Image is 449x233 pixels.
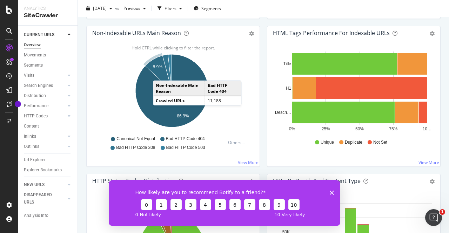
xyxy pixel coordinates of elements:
div: Distribution [24,92,46,100]
a: DISAPPEARED URLS [24,191,66,206]
a: Outlinks [24,143,66,150]
button: Segments [191,3,224,14]
span: Bad HTTP Code 503 [166,145,205,151]
div: Content [24,123,39,130]
svg: A chart. [273,52,432,133]
text: 10… [423,126,431,131]
div: Visits [24,72,34,79]
div: Explorer Bookmarks [24,166,62,174]
button: Filters [155,3,185,14]
div: gear [249,179,254,184]
div: Analytics [24,6,72,12]
a: CURRENT URLS [24,31,66,39]
a: Movements [24,52,73,59]
div: gear [249,31,254,36]
text: H1 [286,86,291,91]
text: 0% [289,126,295,131]
a: Content [24,123,73,130]
div: Analysis Info [24,212,48,219]
span: Segments [201,5,221,11]
a: Overview [24,41,73,49]
text: 75% [389,126,397,131]
div: Url Explorer [24,156,46,164]
a: Explorer Bookmarks [24,166,73,174]
div: Performance [24,102,48,110]
button: Previous [121,3,149,14]
div: gear [430,31,435,36]
span: Unique [321,139,334,145]
td: 11,188 [205,96,241,105]
div: DISAPPEARED URLS [24,191,59,206]
text: Descri… [275,110,291,115]
span: Bad HTTP Code 308 [116,145,155,151]
a: Performance [24,102,66,110]
span: Not Set [373,139,387,145]
div: Search Engines [24,82,53,89]
a: HTTP Codes [24,112,66,120]
span: vs [115,5,121,11]
div: HTTP Status Codes Distribution [92,177,176,184]
text: 25% [322,126,330,131]
a: View More [238,159,259,165]
a: NEW URLS [24,181,66,189]
text: 50% [355,126,364,131]
div: Tooltip anchor [15,101,21,107]
text: 8.9% [153,64,163,69]
iframe: Intercom live chat [425,209,442,226]
a: Analysis Info [24,212,73,219]
button: [DATE] [83,3,115,14]
div: Inlinks [24,133,36,140]
div: URLs by Depth and Content Type [273,177,361,184]
div: HTML Tags Performance for Indexable URLs [273,29,390,36]
div: Filters [165,5,176,11]
svg: A chart. [92,52,252,133]
span: 1 [440,209,445,215]
text: Title [283,61,291,66]
div: Segments [24,62,43,69]
div: Overview [24,41,41,49]
div: HTTP Codes [24,112,48,120]
div: SiteCrawler [24,12,72,20]
span: 2025 Aug. 22nd [93,5,107,11]
a: View More [418,159,439,165]
text: 86.9% [177,114,189,118]
td: Non-Indexable Main Reason [153,81,205,96]
div: Non-Indexable URLs Main Reason [92,29,181,36]
span: Previous [121,5,140,11]
a: Url Explorer [24,156,73,164]
div: Others... [228,139,248,145]
div: gear [430,179,435,184]
td: Bad HTTP Code 404 [205,81,241,96]
span: Duplicate [345,139,362,145]
span: Canonical Not Equal [116,136,155,142]
a: Segments [24,62,73,69]
a: Search Engines [24,82,66,89]
td: Crawled URLs [153,96,205,105]
a: Inlinks [24,133,66,140]
div: NEW URLS [24,181,45,189]
a: Visits [24,72,66,79]
span: Bad HTTP Code 404 [166,136,205,142]
iframe: Survey from Botify [109,180,340,226]
a: Distribution [24,92,66,100]
div: Movements [24,52,46,59]
div: CURRENT URLS [24,31,54,39]
div: Outlinks [24,143,39,150]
